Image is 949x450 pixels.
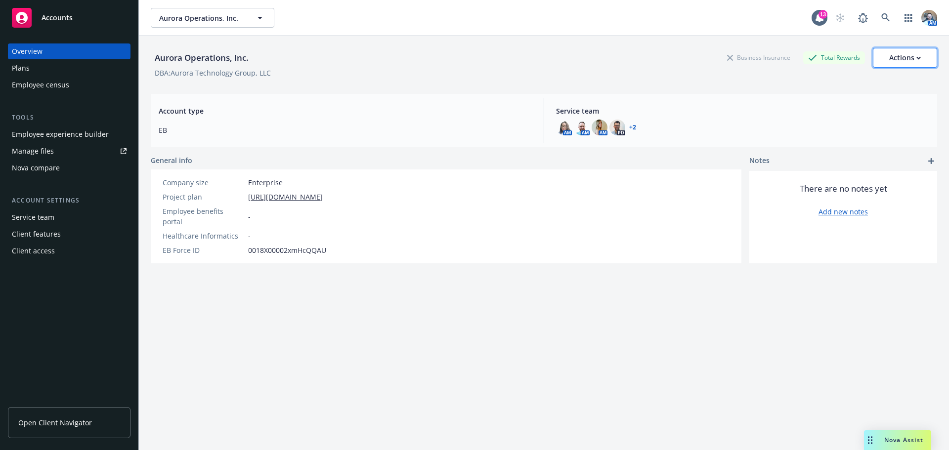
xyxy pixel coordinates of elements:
[12,209,54,225] div: Service team
[8,113,130,123] div: Tools
[163,231,244,241] div: Healthcare Informatics
[151,8,274,28] button: Aurora Operations, Inc.
[8,126,130,142] a: Employee experience builder
[151,51,253,64] div: Aurora Operations, Inc.
[830,8,850,28] a: Start snowing
[151,155,192,165] span: General info
[629,124,636,130] a: +2
[889,48,921,67] div: Actions
[12,43,43,59] div: Overview
[574,120,590,135] img: photo
[8,160,130,176] a: Nova compare
[159,125,532,135] span: EB
[18,417,92,428] span: Open Client Navigator
[899,8,918,28] a: Switch app
[248,192,323,202] a: [URL][DOMAIN_NAME]
[248,211,251,222] span: -
[12,243,55,259] div: Client access
[876,8,896,28] a: Search
[248,231,251,241] span: -
[819,10,827,19] div: 13
[12,143,54,159] div: Manage files
[248,245,326,255] span: 0018X00002xmHcQQAU
[163,206,244,227] div: Employee benefits portal
[8,4,130,32] a: Accounts
[864,430,931,450] button: Nova Assist
[8,77,130,93] a: Employee census
[864,430,876,450] div: Drag to move
[803,51,865,64] div: Total Rewards
[163,245,244,255] div: EB Force ID
[12,126,109,142] div: Employee experience builder
[921,10,937,26] img: photo
[853,8,873,28] a: Report a Bug
[8,226,130,242] a: Client features
[925,155,937,167] a: add
[592,120,607,135] img: photo
[722,51,795,64] div: Business Insurance
[609,120,625,135] img: photo
[749,155,770,167] span: Notes
[8,209,130,225] a: Service team
[556,120,572,135] img: photo
[8,43,130,59] a: Overview
[248,177,283,188] span: Enterprise
[873,48,937,68] button: Actions
[8,196,130,205] div: Account settings
[819,206,868,217] a: Add new notes
[163,192,244,202] div: Project plan
[155,68,271,78] div: DBA: Aurora Technology Group, LLC
[159,13,245,23] span: Aurora Operations, Inc.
[884,436,923,444] span: Nova Assist
[8,243,130,259] a: Client access
[8,60,130,76] a: Plans
[159,106,532,116] span: Account type
[42,14,73,22] span: Accounts
[163,177,244,188] div: Company size
[12,77,69,93] div: Employee census
[800,183,887,195] span: There are no notes yet
[12,160,60,176] div: Nova compare
[556,106,929,116] span: Service team
[8,143,130,159] a: Manage files
[12,226,61,242] div: Client features
[12,60,30,76] div: Plans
